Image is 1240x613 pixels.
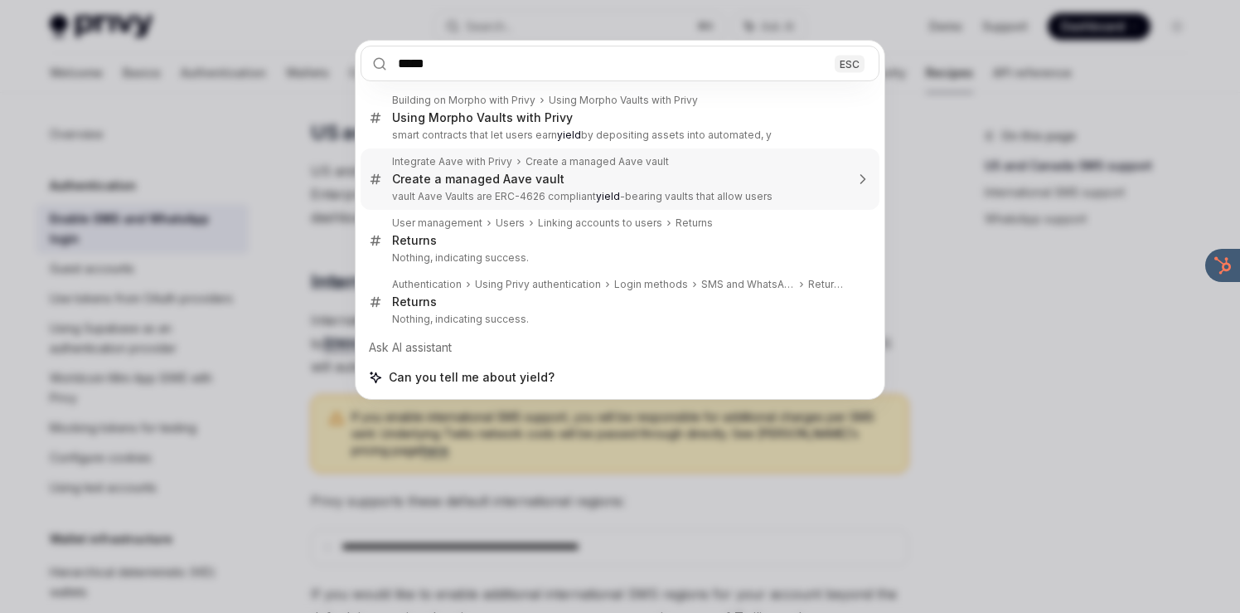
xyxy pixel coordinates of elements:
div: Create a managed Aave vault [526,155,669,168]
p: Nothing, indicating success. [392,251,845,265]
div: SMS and WhatsApp [701,278,795,291]
div: Login methods [614,278,688,291]
div: User management [392,216,482,230]
div: Returns [676,216,713,230]
div: Using Morpho Vaults with Privy [549,94,698,107]
div: Linking accounts to users [538,216,662,230]
div: Ask AI assistant [361,333,879,362]
div: Integrate Aave with Privy [392,155,512,168]
div: Users [496,216,525,230]
p: vault Aave Vaults are ERC-4626 compliant -bearing vaults that allow users [392,190,845,203]
div: Authentication [392,278,462,291]
div: Building on Morpho with Privy [392,94,535,107]
span: Can you tell me about yield? [389,369,555,386]
p: Nothing, indicating success. [392,313,845,326]
div: ESC [835,55,865,72]
div: Create a managed Aave vault [392,172,564,187]
div: Returns [392,233,437,248]
b: yield [557,129,581,141]
div: Using Privy authentication [475,278,601,291]
div: Returns [808,278,845,291]
div: Using Morpho Vaults with Privy [392,110,573,125]
div: Returns [392,294,437,309]
p: smart contracts that let users earn by depositing assets into automated, y [392,129,845,142]
b: yield [596,190,620,202]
